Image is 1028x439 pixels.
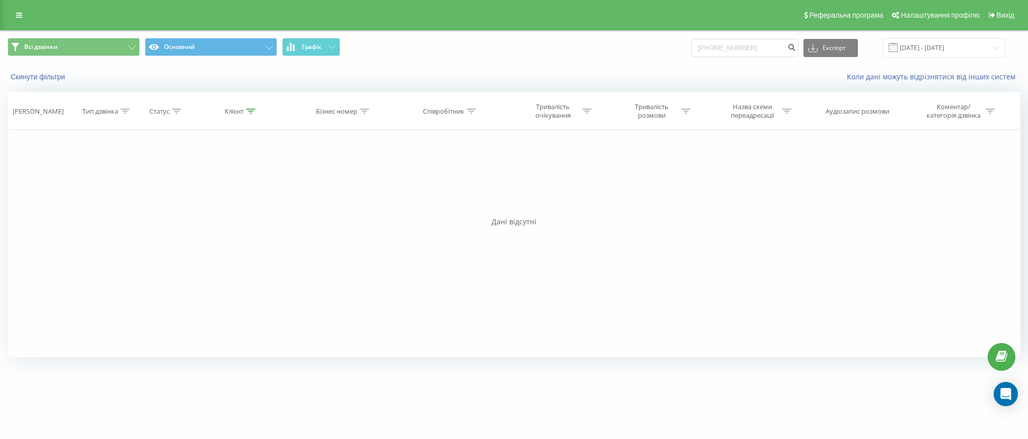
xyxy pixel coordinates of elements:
div: Клієнт [225,107,244,116]
div: Open Intercom Messenger [994,382,1018,406]
input: Пошук за номером [691,39,798,57]
button: Скинути фільтри [8,72,70,81]
button: Графік [282,38,340,56]
div: Коментар/категорія дзвінка [924,103,983,120]
span: Реферальна програма [809,11,884,19]
div: Статус [149,107,170,116]
span: Графік [302,43,321,51]
div: Аудіозапис розмови [826,107,889,116]
div: Тип дзвінка [82,107,118,116]
button: Всі дзвінки [8,38,140,56]
span: Всі дзвінки [24,43,58,51]
div: [PERSON_NAME] [13,107,64,116]
span: Вихід [997,11,1014,19]
div: Бізнес номер [316,107,357,116]
span: Налаштування профілю [901,11,980,19]
div: Співробітник [423,107,464,116]
div: Тривалість очікування [526,103,580,120]
div: Назва схеми переадресації [726,103,780,120]
a: Коли дані можуть відрізнятися вiд інших систем [847,72,1020,81]
button: Основний [145,38,277,56]
div: Тривалість розмови [625,103,679,120]
div: Дані відсутні [8,217,1020,227]
button: Експорт [803,39,858,57]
